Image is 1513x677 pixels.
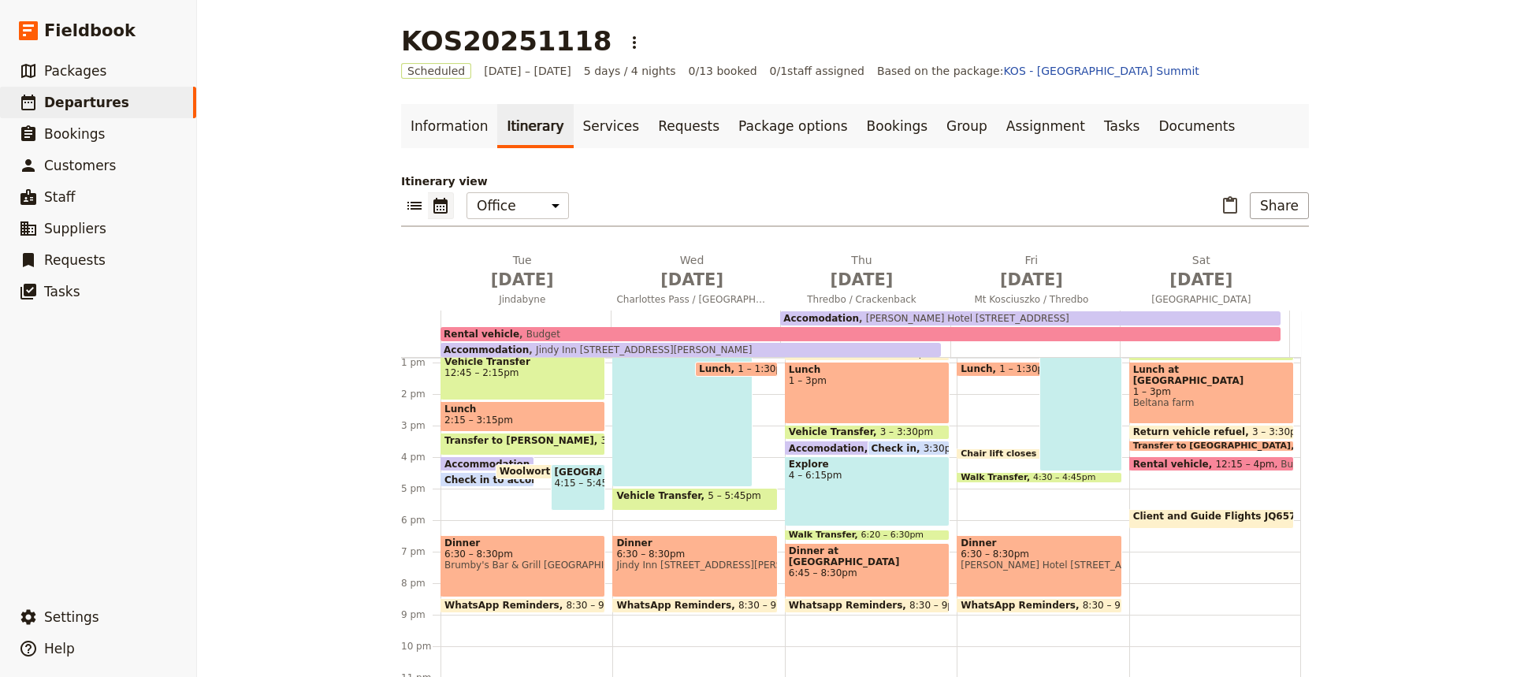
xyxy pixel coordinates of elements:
span: Dinner [961,538,1117,549]
span: Mt Kosciuszko / Thredbo [950,293,1113,306]
div: Lunch at [GEOGRAPHIC_DATA]1 – 3pmBeltana farm [1129,362,1294,424]
button: Calendar view [428,192,454,219]
span: 4 – 6:15pm [789,470,946,481]
div: Client and Guide Flights JQ657 [1129,509,1294,530]
p: Itinerary view [401,173,1309,189]
div: Walk Transfer6:20 – 6:30pm [785,530,950,541]
h1: KOS20251118 [401,25,612,57]
span: Lunch [789,364,946,375]
div: Check in3:30pm [868,441,950,456]
a: Bookings [857,104,937,148]
div: Transfer to [PERSON_NAME]3:15 – 4pm [441,433,605,456]
div: Lunch1 – 3pm [785,362,950,424]
div: AccommodationJindy Inn [STREET_ADDRESS][PERSON_NAME]Rental vehicleBudgetAccomodation[PERSON_NAME]... [441,311,1290,357]
div: Accommodation [441,456,534,471]
div: 3 pm [401,419,441,432]
div: Dinner6:30 – 8:30pmJindy Inn [STREET_ADDRESS][PERSON_NAME] [612,535,777,597]
button: Share [1250,192,1309,219]
div: Vehicle Transfer12:45 – 2:15pm [441,354,605,400]
span: Packages [44,63,106,79]
span: 5 days / 4 nights [584,63,676,79]
span: 6:30 – 8:30pm [961,549,1117,560]
div: WhatsApp Reminders8:30 – 9pm [612,598,777,613]
h2: Fri [956,252,1106,292]
span: Walk Transfer [789,530,861,540]
span: Dinner [616,538,773,549]
span: Help [44,641,75,657]
span: 3:15 – 4pm [601,435,655,453]
div: Accomodation[PERSON_NAME] Hotel [STREET_ADDRESS] [780,311,1281,325]
h2: Tue [447,252,597,292]
span: Transfer to [GEOGRAPHIC_DATA] [1133,441,1298,451]
span: Client and Guide Flights JQ657 [1133,511,1303,522]
div: WhatsApp Reminders8:30 – 9pm [957,598,1121,613]
div: 2 pm [401,388,441,400]
span: Vehicle Transfer [444,356,601,367]
span: [PERSON_NAME] Hotel [STREET_ADDRESS] [859,313,1069,324]
a: Services [574,104,649,148]
a: Assignment [997,104,1095,148]
span: 1 – 3pm [789,375,946,386]
span: Lunch [699,363,738,374]
div: WhatsApp Reminders8:30 – 9pm [441,598,605,613]
span: [PERSON_NAME] Hotel [STREET_ADDRESS] [961,560,1117,571]
div: Return vehicle refuel3 – 3:30pm [1129,425,1294,440]
span: Jindabyne [441,293,604,306]
span: 6:30 – 8:30pm [616,549,773,560]
div: Vehicle Transfer3 – 3:30pm [785,425,950,440]
div: 7 pm [401,545,441,558]
span: Accommodation [444,344,529,355]
span: 8:30 – 9pm [1083,600,1136,611]
div: 9 pm [401,608,441,621]
span: Whatsapp Reminders [789,600,909,611]
span: Jindy Inn [STREET_ADDRESS][PERSON_NAME] [616,560,773,571]
div: Rental vehicleBudget [441,327,1281,341]
span: 2:15 – 3:15pm [444,415,513,426]
div: Dinner6:30 – 8:30pm[PERSON_NAME] Hotel [STREET_ADDRESS] [957,535,1121,597]
span: 8:30 – 9pm [566,600,619,611]
span: 3 – 3:30pm [1252,426,1306,437]
span: Scheduled [401,63,471,79]
span: Check in [872,443,924,453]
a: Information [401,104,497,148]
div: Rental vehicle12:15 – 4pmBudget [1129,456,1294,471]
a: Group [937,104,997,148]
a: Itinerary [497,104,573,148]
span: Dinner [444,538,601,549]
div: Check in to accommodation [441,472,534,487]
span: Chair lift closes at 4pm [961,449,1080,459]
span: Transfer to [PERSON_NAME] [444,435,601,446]
span: Charlottes Pass / [GEOGRAPHIC_DATA] [610,293,773,306]
span: Brumby's Bar & Grill [GEOGRAPHIC_DATA] [444,560,601,571]
div: [GEOGRAPHIC_DATA]4:15 – 5:45pm [551,464,606,511]
div: 5 pm [401,482,441,495]
div: Lunch1 – 1:30pm [695,362,778,377]
button: Wed [DATE]Charlottes Pass / [GEOGRAPHIC_DATA] [610,252,779,311]
span: 3 – 3:30pm [880,426,934,437]
span: WhatsApp Reminders [444,600,566,611]
span: [GEOGRAPHIC_DATA] [1120,293,1283,306]
button: Paste itinerary item [1217,192,1243,219]
div: Lunch1 – 1:30pm [957,362,1097,377]
span: [GEOGRAPHIC_DATA] [555,467,602,478]
span: 12:15 – 4pm [1215,459,1274,469]
a: Documents [1149,104,1244,148]
button: Tue [DATE]Jindabyne [441,252,610,311]
span: [DATE] [447,268,597,292]
div: Whatsapp Reminders8:30 – 9pm [785,598,950,613]
span: 5 – 5:45pm [708,490,761,508]
span: Vehicle Transfer [616,490,708,501]
button: List view [401,192,428,219]
span: Tasks [44,284,80,299]
span: Budget [519,329,560,340]
div: Walk Transfer4:30 – 4:45pm [957,472,1121,483]
span: 8:30 – 9pm [738,600,792,611]
div: 6 pm [401,514,441,526]
span: Customers [44,158,116,173]
span: Rental vehicle [444,329,519,340]
span: WhatsApp Reminders [961,600,1082,611]
span: Lunch [961,363,999,374]
span: 1 – 1:30pm [999,363,1053,374]
div: Dinner at [GEOGRAPHIC_DATA]6:45 – 8:30pm [785,543,950,597]
span: 8:30 – 9pm [909,600,963,611]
